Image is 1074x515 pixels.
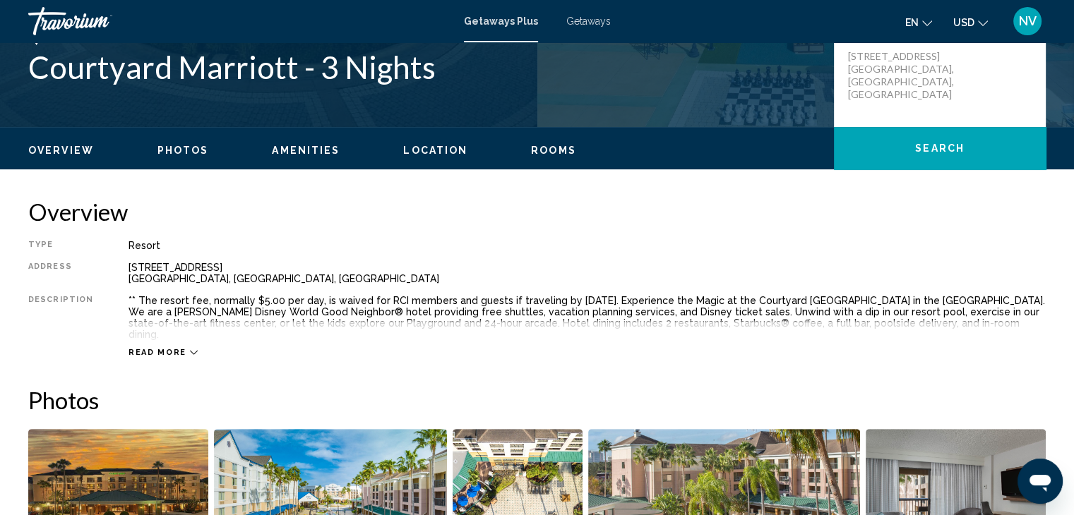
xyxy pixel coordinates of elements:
[28,386,1046,414] h2: Photos
[403,145,467,156] span: Location
[915,143,965,154] span: Search
[28,240,93,251] div: Type
[157,144,209,157] button: Photos
[953,17,974,28] span: USD
[129,240,1046,251] div: Resort
[1018,459,1063,504] iframe: Button to launch messaging window
[28,295,93,340] div: Description
[272,144,340,157] button: Amenities
[157,145,209,156] span: Photos
[1019,14,1037,28] span: NV
[953,12,988,32] button: Change currency
[464,16,538,27] a: Getaways Plus
[28,145,94,156] span: Overview
[129,348,186,357] span: Read more
[834,127,1046,169] button: Search
[403,144,467,157] button: Location
[129,262,1046,284] div: [STREET_ADDRESS] [GEOGRAPHIC_DATA], [GEOGRAPHIC_DATA], [GEOGRAPHIC_DATA]
[272,145,340,156] span: Amenities
[28,262,93,284] div: Address
[905,17,919,28] span: en
[28,7,450,35] a: Travorium
[28,198,1046,226] h2: Overview
[1009,6,1046,36] button: User Menu
[531,145,576,156] span: Rooms
[566,16,611,27] a: Getaways
[129,295,1046,340] div: ** The resort fee, normally $5.00 per day, is waived for RCI members and guests if traveling by [...
[905,12,932,32] button: Change language
[28,49,820,85] h1: Courtyard Marriott - 3 Nights
[848,50,961,101] p: [STREET_ADDRESS] [GEOGRAPHIC_DATA], [GEOGRAPHIC_DATA], [GEOGRAPHIC_DATA]
[28,144,94,157] button: Overview
[531,144,576,157] button: Rooms
[129,347,198,358] button: Read more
